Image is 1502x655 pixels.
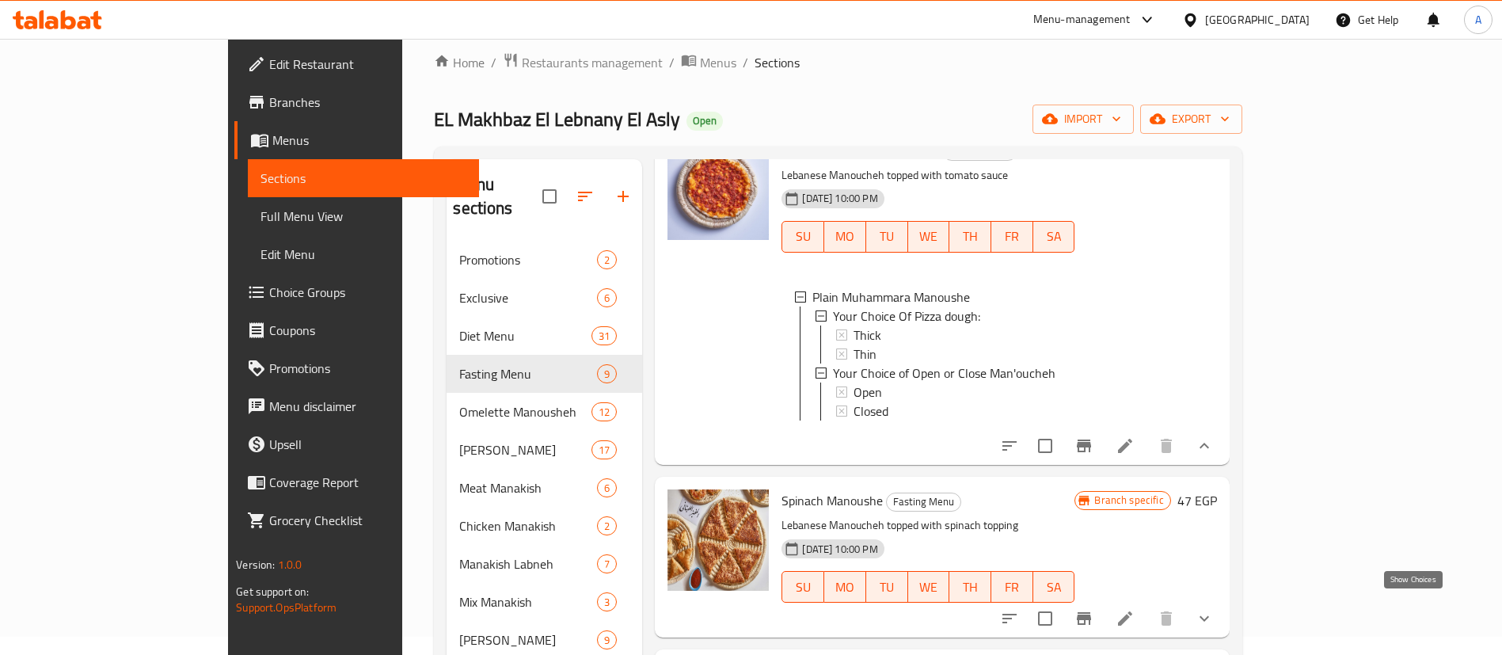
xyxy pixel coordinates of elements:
span: Get support on: [236,581,309,602]
span: Fasting Menu [459,364,597,383]
a: Restaurants management [503,52,663,73]
span: Diet Menu [459,326,591,345]
span: [PERSON_NAME] [459,630,597,649]
button: SU [781,221,824,253]
span: 6 [598,481,616,496]
div: items [597,592,617,611]
span: TU [873,576,902,599]
span: Edit Restaurant [269,55,466,74]
span: Spinach Manoushe [781,489,883,512]
div: items [597,630,617,649]
span: FR [998,576,1027,599]
span: 9 [598,633,616,648]
div: Omelette Manousheh12 [447,393,642,431]
div: Diet Menu31 [447,317,642,355]
div: [PERSON_NAME]17 [447,431,642,469]
span: SU [789,225,818,248]
span: SA [1040,225,1069,248]
div: Exclusive [459,288,597,307]
span: TH [956,576,985,599]
div: Omelette Manousheh [459,402,591,421]
div: items [597,516,617,535]
button: FR [991,221,1033,253]
span: Thick [854,326,881,345]
button: SA [1033,221,1075,253]
span: TU [873,225,902,248]
span: Upsell [269,435,466,454]
div: items [597,554,617,573]
div: items [597,288,617,307]
button: delete [1147,600,1185,638]
span: SU [789,576,818,599]
span: Promotions [459,250,597,269]
button: Branch-specific-item [1065,427,1103,465]
a: Edit menu item [1116,609,1135,628]
li: / [669,53,675,72]
span: Promotions [269,359,466,378]
button: WE [908,221,950,253]
button: Add section [604,177,642,215]
span: Menu disclaimer [269,397,466,416]
span: Version: [236,554,275,575]
button: SA [1033,571,1075,603]
nav: breadcrumb [434,52,1242,73]
a: Upsell [234,425,479,463]
button: MO [824,221,866,253]
span: 9 [598,367,616,382]
span: 7 [598,557,616,572]
div: Menu-management [1033,10,1131,29]
div: Fasting Menu9 [447,355,642,393]
div: Meat Manakish6 [447,469,642,507]
li: / [743,53,748,72]
div: Exclusive6 [447,279,642,317]
span: A [1475,11,1481,29]
span: Select to update [1029,429,1062,463]
span: Branches [269,93,466,112]
div: Mix Manakish3 [447,583,642,621]
p: Lebanese Manoucheh topped with tomato sauce [781,166,1074,185]
button: export [1140,105,1242,134]
div: Fasting Menu [886,493,961,512]
span: Sort sections [566,177,604,215]
button: delete [1147,427,1185,465]
span: Coupons [269,321,466,340]
svg: Show Choices [1195,436,1214,455]
span: Coverage Report [269,473,466,492]
span: Your Choice of Open or Close Man'oucheh [833,364,1055,383]
h2: Menu sections [453,173,542,220]
img: Plain Muhammara Manoushe [667,139,769,240]
button: TU [866,571,908,603]
a: Choice Groups [234,273,479,311]
button: sort-choices [991,600,1029,638]
span: TH [956,225,985,248]
a: Edit Menu [248,235,479,273]
span: Grocery Checklist [269,511,466,530]
a: Support.OpsPlatform [236,597,337,618]
span: Fasting Menu [887,493,960,511]
div: [GEOGRAPHIC_DATA] [1205,11,1310,29]
span: Restaurants management [522,53,663,72]
span: [DATE] 10:00 PM [796,542,884,557]
h6: 47 EGP [1177,489,1217,512]
span: Closed [854,402,888,421]
span: Branch specific [1088,493,1169,508]
a: Sections [248,159,479,197]
span: [DATE] 10:00 PM [796,191,884,206]
div: items [597,250,617,269]
span: Mix Manakish [459,592,597,611]
a: Grocery Checklist [234,501,479,539]
button: TH [949,571,991,603]
button: MO [824,571,866,603]
span: 2 [598,253,616,268]
span: Meat Manakish [459,478,597,497]
span: 3 [598,595,616,610]
span: 12 [592,405,616,420]
span: MO [831,225,860,248]
span: 2 [598,519,616,534]
span: Menus [700,53,736,72]
span: Open [854,383,882,402]
div: Manakish Labneh7 [447,545,642,583]
a: Menus [234,121,479,159]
